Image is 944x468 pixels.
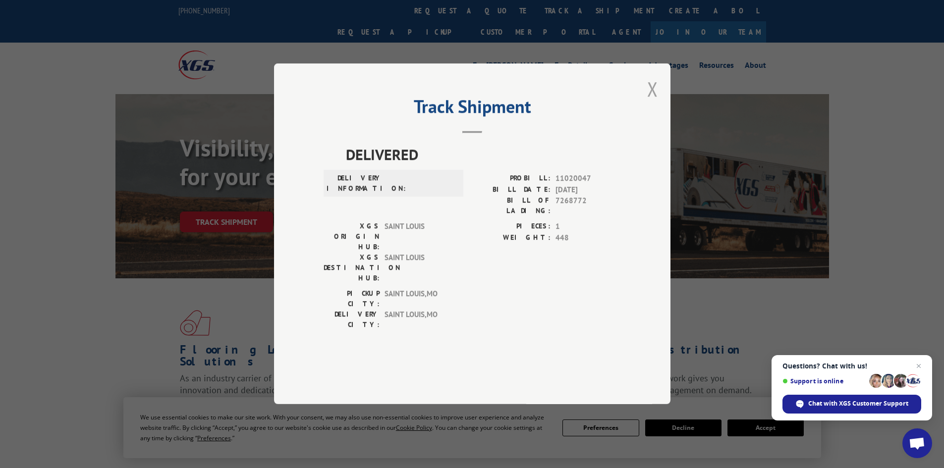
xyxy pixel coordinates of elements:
[385,221,451,253] span: SAINT LOUIS
[346,144,621,166] span: DELIVERED
[472,232,551,244] label: WEIGHT:
[647,76,658,102] button: Close modal
[782,377,866,385] span: Support is online
[472,173,551,185] label: PROBILL:
[327,173,383,194] label: DELIVERY INFORMATION:
[555,184,621,196] span: [DATE]
[324,100,621,118] h2: Track Shipment
[555,232,621,244] span: 448
[555,196,621,216] span: 7268772
[324,289,380,310] label: PICKUP CITY:
[555,221,621,233] span: 1
[913,360,925,372] span: Close chat
[902,428,932,458] div: Open chat
[472,184,551,196] label: BILL DATE:
[808,399,908,408] span: Chat with XGS Customer Support
[385,310,451,330] span: SAINT LOUIS , MO
[385,253,451,284] span: SAINT LOUIS
[324,221,380,253] label: XGS ORIGIN HUB:
[472,221,551,233] label: PIECES:
[782,362,921,370] span: Questions? Chat with us!
[782,395,921,414] div: Chat with XGS Customer Support
[555,173,621,185] span: 11020047
[385,289,451,310] span: SAINT LOUIS , MO
[324,253,380,284] label: XGS DESTINATION HUB:
[324,310,380,330] label: DELIVERY CITY:
[472,196,551,216] label: BILL OF LADING:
